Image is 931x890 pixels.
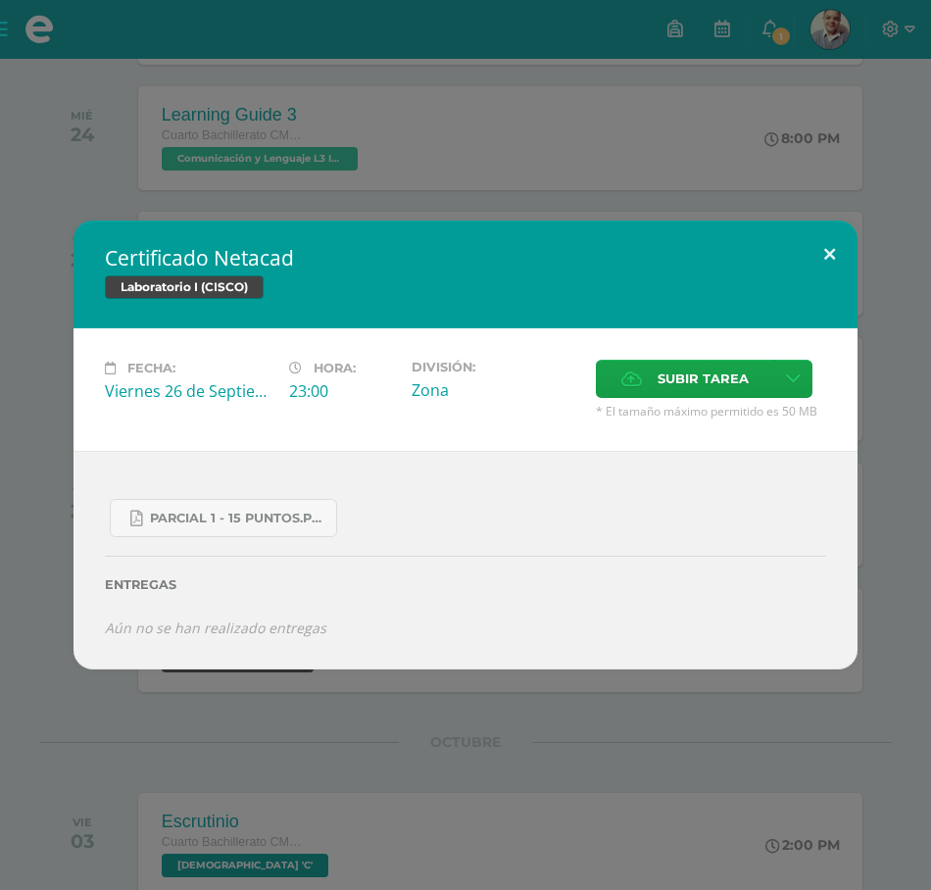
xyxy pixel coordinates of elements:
a: Parcial 1 - 15 Puntos.pdf [110,499,337,537]
span: Hora: [314,361,356,375]
div: Zona [412,379,580,401]
label: Entregas [105,577,826,592]
span: Subir tarea [658,361,749,397]
button: Close (Esc) [802,221,857,287]
div: Viernes 26 de Septiembre [105,380,273,402]
div: 23:00 [289,380,396,402]
span: Fecha: [127,361,175,375]
span: Parcial 1 - 15 Puntos.pdf [150,511,326,526]
span: * El tamaño máximo permitido es 50 MB [596,403,826,420]
i: Aún no se han realizado entregas [105,618,326,637]
span: Laboratorio I (CISCO) [105,275,264,299]
h2: Certificado Netacad [105,244,826,272]
label: División: [412,360,580,374]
